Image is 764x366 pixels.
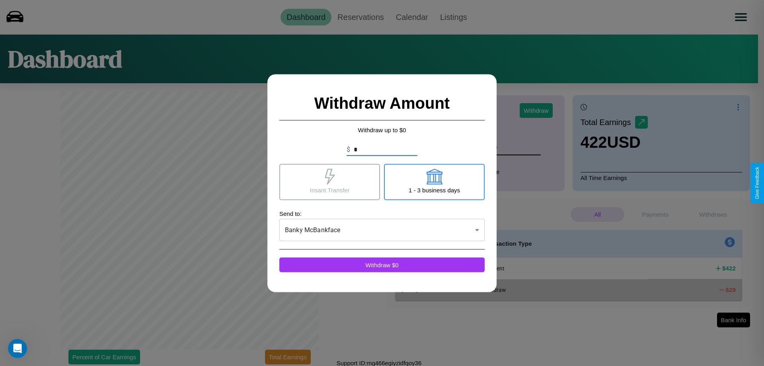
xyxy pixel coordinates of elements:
[347,145,350,154] p: $
[310,184,349,195] p: Insant Transfer
[279,208,485,219] p: Send to:
[8,339,27,358] iframe: Intercom live chat
[279,86,485,120] h2: Withdraw Amount
[754,167,760,199] div: Give Feedback
[279,257,485,272] button: Withdraw $0
[279,124,485,135] p: Withdraw up to $ 0
[409,184,460,195] p: 1 - 3 business days
[279,219,485,241] div: Banky McBankface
